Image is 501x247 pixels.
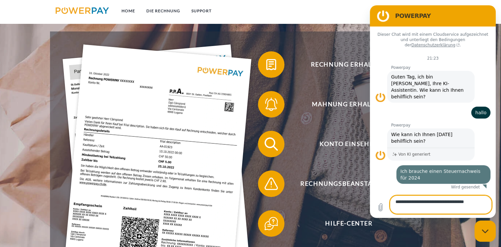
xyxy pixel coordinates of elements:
[258,51,430,78] button: Rechnung erhalten?
[263,215,279,232] img: qb_help.svg
[268,91,430,118] span: Mahnung erhalten?
[268,131,430,157] span: Konto einsehen
[475,221,496,242] iframe: Schaltfläche zum Öffnen des Messaging-Fensters; Konversation läuft
[263,175,279,192] img: qb_warning.svg
[186,5,217,17] a: SUPPORT
[411,5,432,17] a: agb
[116,5,141,17] a: Home
[263,56,279,73] img: qb_bill.svg
[263,136,279,152] img: qb_search.svg
[258,91,430,118] button: Mahnung erhalten?
[268,171,430,197] span: Rechnungsbeanstandung
[258,131,430,157] button: Konto einsehen
[56,7,109,14] img: logo-powerpay.svg
[258,210,430,237] button: Hilfe-Center
[258,171,430,197] button: Rechnungsbeanstandung
[263,96,279,113] img: qb_bell.svg
[268,210,430,237] span: Hilfe-Center
[370,5,496,218] iframe: Messaging-Fenster
[141,5,186,17] a: DIE RECHNUNG
[268,51,430,78] span: Rechnung erhalten?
